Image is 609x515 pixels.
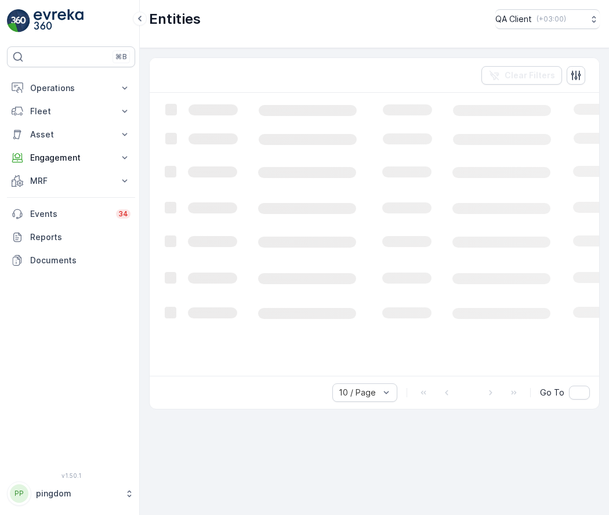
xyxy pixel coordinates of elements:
p: Events [30,208,109,220]
div: PP [10,484,28,503]
p: ⌘B [115,52,127,61]
p: QA Client [495,13,532,25]
p: Operations [30,82,112,94]
a: Documents [7,249,135,272]
p: Entities [149,10,201,28]
button: Fleet [7,100,135,123]
a: Events34 [7,202,135,226]
button: QA Client(+03:00) [495,9,600,29]
span: v 1.50.1 [7,472,135,479]
img: logo [7,9,30,32]
button: MRF [7,169,135,193]
p: Asset [30,129,112,140]
img: logo_light-DOdMpM7g.png [34,9,84,32]
button: Operations [7,77,135,100]
button: Engagement [7,146,135,169]
p: Engagement [30,152,112,164]
p: 34 [118,209,128,219]
p: MRF [30,175,112,187]
button: PPpingdom [7,481,135,506]
p: Fleet [30,106,112,117]
p: Documents [30,255,130,266]
p: pingdom [36,488,119,499]
button: Clear Filters [481,66,562,85]
p: Reports [30,231,130,243]
span: Go To [540,387,564,398]
a: Reports [7,226,135,249]
button: Asset [7,123,135,146]
p: ( +03:00 ) [536,14,566,24]
p: Clear Filters [505,70,555,81]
